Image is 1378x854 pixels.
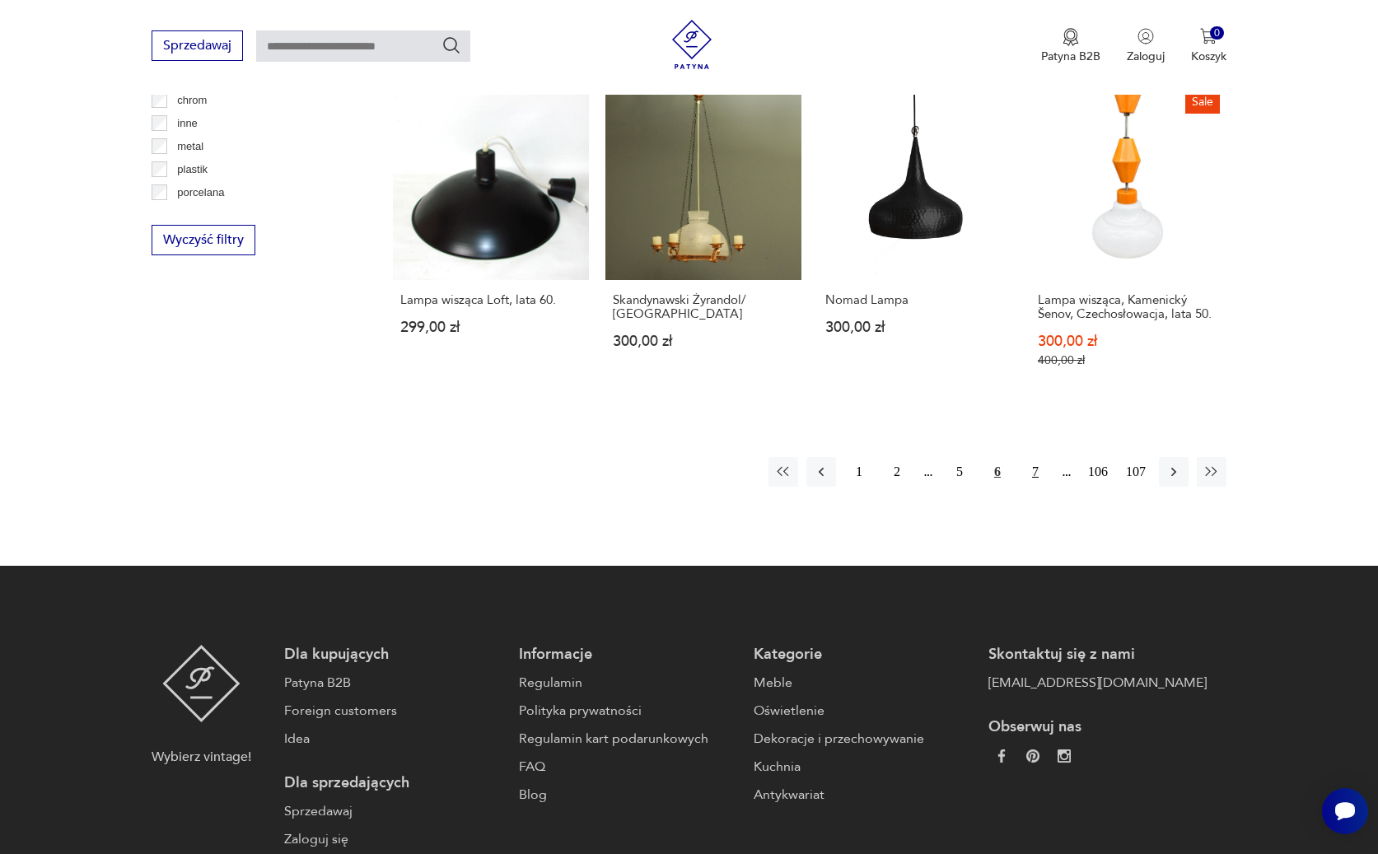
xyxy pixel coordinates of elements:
p: 299,00 zł [400,320,582,334]
button: 7 [1021,457,1050,487]
h3: Nomad Lampa [825,293,1007,307]
a: [EMAIL_ADDRESS][DOMAIN_NAME] [988,673,1207,693]
p: metal [177,138,203,156]
p: Obserwuj nas [988,717,1207,737]
iframe: Smartsupp widget button [1322,788,1368,834]
a: Kuchnia [754,757,972,777]
img: Patyna - sklep z meblami i dekoracjami vintage [162,645,241,722]
div: 0 [1210,26,1224,40]
img: Ikona medalu [1063,28,1079,46]
button: Sprzedawaj [152,30,243,61]
a: Antykwariat [754,785,972,805]
button: 0Koszyk [1191,28,1226,64]
a: Skandynawski Żyrandol/ ŚwiecznikSkandynawski Żyrandol/ [GEOGRAPHIC_DATA]300,00 zł [605,84,801,399]
a: Nomad LampaNomad Lampa300,00 zł [818,84,1014,399]
p: 300,00 zł [1038,334,1219,348]
button: 2 [882,457,912,487]
button: 106 [1083,457,1113,487]
button: 5 [945,457,974,487]
h3: Lampa wisząca Loft, lata 60. [400,293,582,307]
p: 300,00 zł [613,334,794,348]
a: Oświetlenie [754,701,972,721]
a: Polityka prywatności [519,701,737,721]
button: 1 [844,457,874,487]
a: Blog [519,785,737,805]
a: Meble [754,673,972,693]
img: Ikona koszyka [1200,28,1217,44]
a: Idea [284,729,502,749]
a: FAQ [519,757,737,777]
p: Wybierz vintage! [152,747,251,767]
a: SaleLampa wisząca, Kamenický Šenov, Czechosłowacja, lata 50.Lampa wisząca, Kamenický Šenov, Czech... [1030,84,1226,399]
p: Skontaktuj się z nami [988,645,1207,665]
p: Zaloguj [1127,49,1165,64]
a: Sprzedawaj [152,41,243,53]
a: Foreign customers [284,701,502,721]
img: da9060093f698e4c3cedc1453eec5031.webp [995,749,1008,763]
p: Informacje [519,645,737,665]
p: plastik [177,161,208,179]
a: Patyna B2B [284,673,502,693]
a: Ikona medaluPatyna B2B [1041,28,1100,64]
p: Patyna B2B [1041,49,1100,64]
button: Zaloguj [1127,28,1165,64]
p: 400,00 zł [1038,353,1219,367]
h3: Skandynawski Żyrandol/ [GEOGRAPHIC_DATA] [613,293,794,321]
p: porcelana [177,184,224,202]
p: porcelit [177,207,212,225]
p: Kategorie [754,645,972,665]
button: Szukaj [441,35,461,55]
p: inne [177,114,198,133]
p: 300,00 zł [825,320,1007,334]
p: Dla sprzedających [284,773,502,793]
button: Wyczyść filtry [152,225,255,255]
a: Regulamin [519,673,737,693]
a: Sprzedawaj [284,801,502,821]
button: 6 [983,457,1012,487]
p: Dla kupujących [284,645,502,665]
p: Koszyk [1191,49,1226,64]
button: 107 [1121,457,1151,487]
img: c2fd9cf7f39615d9d6839a72ae8e59e5.webp [1058,749,1071,763]
a: Zaloguj się [284,829,502,849]
img: 37d27d81a828e637adc9f9cb2e3d3a8a.webp [1026,749,1039,763]
img: Ikonka użytkownika [1137,28,1154,44]
button: Patyna B2B [1041,28,1100,64]
img: Patyna - sklep z meblami i dekoracjami vintage [667,20,717,69]
a: Lampa wisząca Loft, lata 60.Lampa wisząca Loft, lata 60.299,00 zł [393,84,589,399]
h3: Lampa wisząca, Kamenický Šenov, Czechosłowacja, lata 50. [1038,293,1219,321]
p: chrom [177,91,207,110]
a: Regulamin kart podarunkowych [519,729,737,749]
a: Dekoracje i przechowywanie [754,729,972,749]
